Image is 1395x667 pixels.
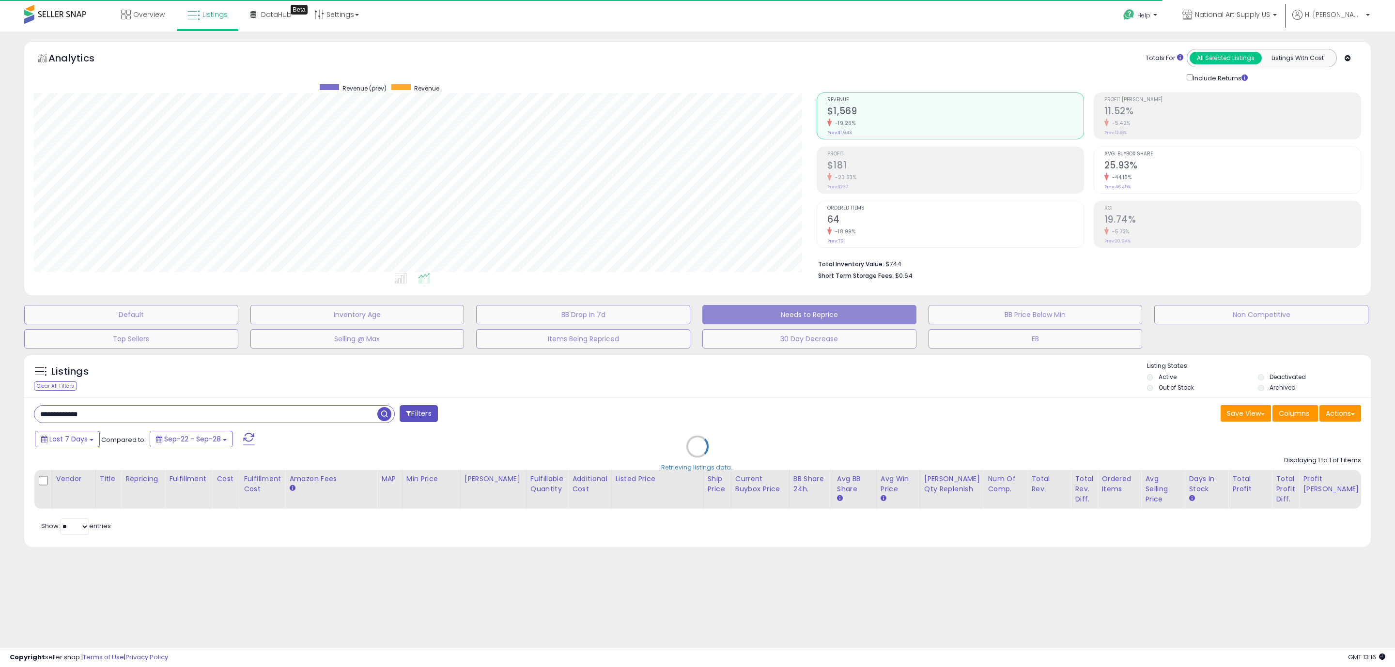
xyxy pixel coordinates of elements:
[291,5,308,15] div: Tooltip anchor
[832,120,856,127] small: -19.26%
[1154,305,1368,324] button: Non Competitive
[827,106,1084,119] h2: $1,569
[702,329,916,349] button: 30 Day Decrease
[476,329,690,349] button: Items Being Repriced
[1179,72,1259,83] div: Include Returns
[476,305,690,324] button: BB Drop in 7d
[1190,52,1262,64] button: All Selected Listings
[929,305,1143,324] button: BB Price Below Min
[895,271,913,280] span: $0.64
[827,184,848,190] small: Prev: $237
[1104,152,1361,157] span: Avg. Buybox Share
[1109,120,1131,127] small: -5.42%
[202,10,228,19] span: Listings
[133,10,165,19] span: Overview
[1109,228,1130,235] small: -5.73%
[827,130,852,136] small: Prev: $1,943
[1104,97,1361,103] span: Profit [PERSON_NAME]
[827,238,844,244] small: Prev: 79
[827,214,1084,227] h2: 64
[48,51,113,67] h5: Analytics
[1104,206,1361,211] span: ROI
[342,84,387,92] span: Revenue (prev)
[1104,106,1361,119] h2: 11.52%
[250,305,465,324] button: Inventory Age
[261,10,292,19] span: DataHub
[827,160,1084,173] h2: $181
[1104,238,1131,244] small: Prev: 20.94%
[24,305,238,324] button: Default
[1305,10,1363,19] span: Hi [PERSON_NAME]
[827,152,1084,157] span: Profit
[1123,9,1135,21] i: Get Help
[827,206,1084,211] span: Ordered Items
[1104,160,1361,173] h2: 25.93%
[827,97,1084,103] span: Revenue
[24,329,238,349] button: Top Sellers
[1104,214,1361,227] h2: 19.74%
[250,329,465,349] button: Selling @ Max
[818,260,884,268] b: Total Inventory Value:
[1195,10,1270,19] span: National Art Supply US
[1104,130,1127,136] small: Prev: 12.18%
[929,329,1143,349] button: EB
[1261,52,1333,64] button: Listings With Cost
[1116,1,1167,31] a: Help
[661,463,734,472] div: Retrieving listings data..
[1137,11,1150,19] span: Help
[832,174,857,181] small: -23.63%
[832,228,856,235] small: -18.99%
[1109,174,1132,181] small: -44.18%
[414,84,439,92] span: Revenue
[818,258,1354,269] li: $744
[1104,184,1131,190] small: Prev: 46.45%
[818,272,894,280] b: Short Term Storage Fees:
[1146,54,1183,63] div: Totals For
[1292,10,1370,31] a: Hi [PERSON_NAME]
[702,305,916,324] button: Needs to Reprice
